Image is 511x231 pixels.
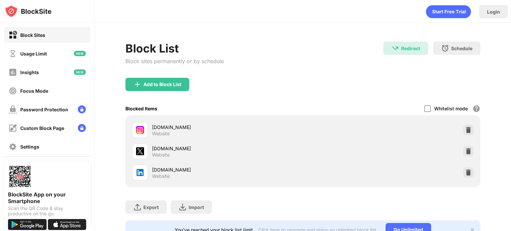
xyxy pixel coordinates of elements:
[8,165,32,188] img: options-page-qr-code.png
[9,50,17,58] img: time-usage-off.svg
[434,106,468,111] div: Whitelist mode
[143,82,181,87] div: Add to Block List
[9,143,17,151] img: settings-off.svg
[152,152,170,158] div: Website
[143,204,159,210] div: Export
[125,58,224,64] div: Block sites permanently or by schedule
[152,131,170,137] div: Website
[20,125,64,131] div: Custom Block Page
[189,204,204,210] div: Import
[5,5,52,18] img: logo-blocksite.svg
[20,69,39,75] div: Insights
[78,124,86,132] img: lock-menu.svg
[20,32,45,38] div: Block Sites
[125,106,157,111] div: Blocked Items
[152,166,303,173] div: [DOMAIN_NAME]
[487,9,500,15] div: Login
[20,107,68,112] div: Password Protection
[20,144,39,150] div: Settings
[152,124,303,131] div: [DOMAIN_NAME]
[9,87,17,95] img: focus-off.svg
[74,69,86,75] img: new-icon.svg
[20,88,48,94] div: Focus Mode
[8,191,86,204] div: BlockSite App on your Smartphone
[125,42,224,55] div: Block List
[426,5,471,18] div: animation
[20,51,47,57] div: Usage Limit
[74,51,86,56] img: new-icon.svg
[48,219,86,230] img: download-on-the-app-store.svg
[136,169,144,176] img: favicons
[152,145,303,152] div: [DOMAIN_NAME]
[451,46,472,51] div: Schedule
[9,31,17,39] img: block-on.svg
[136,147,144,155] img: favicons
[136,126,144,134] img: favicons
[9,124,17,132] img: customize-block-page-off.svg
[8,219,47,230] img: get-it-on-google-play.svg
[152,173,170,179] div: Website
[78,105,86,113] img: lock-menu.svg
[9,68,17,76] img: insights-off.svg
[401,46,420,51] div: Redirect
[9,105,17,114] img: password-protection-off.svg
[8,206,86,216] div: Scan the QR Code & stay productive on the go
